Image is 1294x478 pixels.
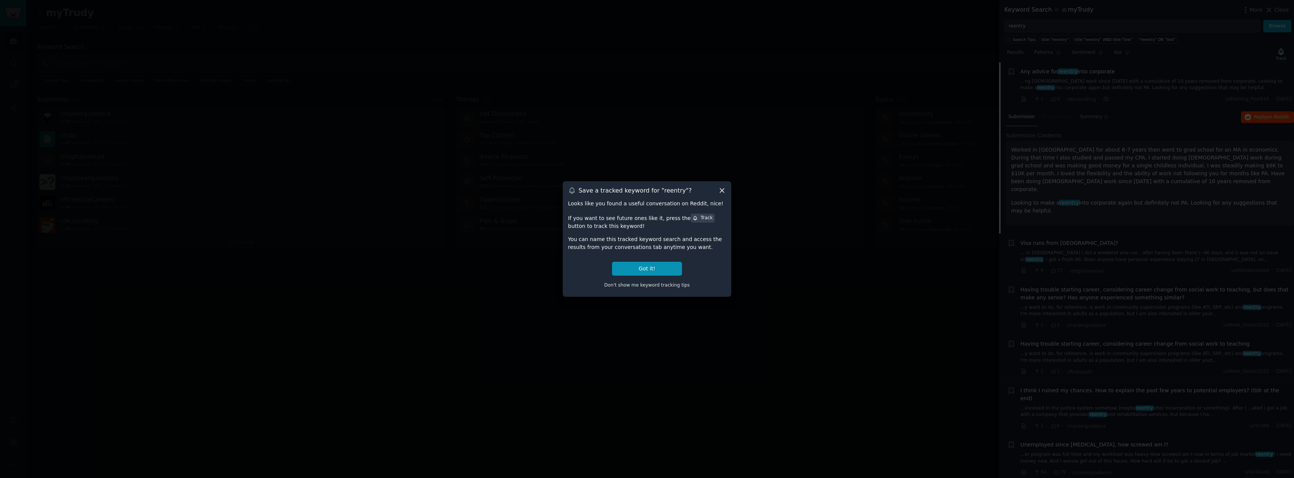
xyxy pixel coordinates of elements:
[693,215,712,222] div: Track
[568,235,726,251] div: You can name this tracked keyword search and access the results from your conversations tab anyti...
[604,282,690,288] span: Don't show me keyword tracking tips
[612,262,682,276] button: Got it!
[568,213,726,230] div: If you want to see future ones like it, press the button to track this keyword!
[579,187,692,194] h3: Save a tracked keyword for " reentry "?
[568,200,726,208] div: Looks like you found a useful conversation on Reddit, nice!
